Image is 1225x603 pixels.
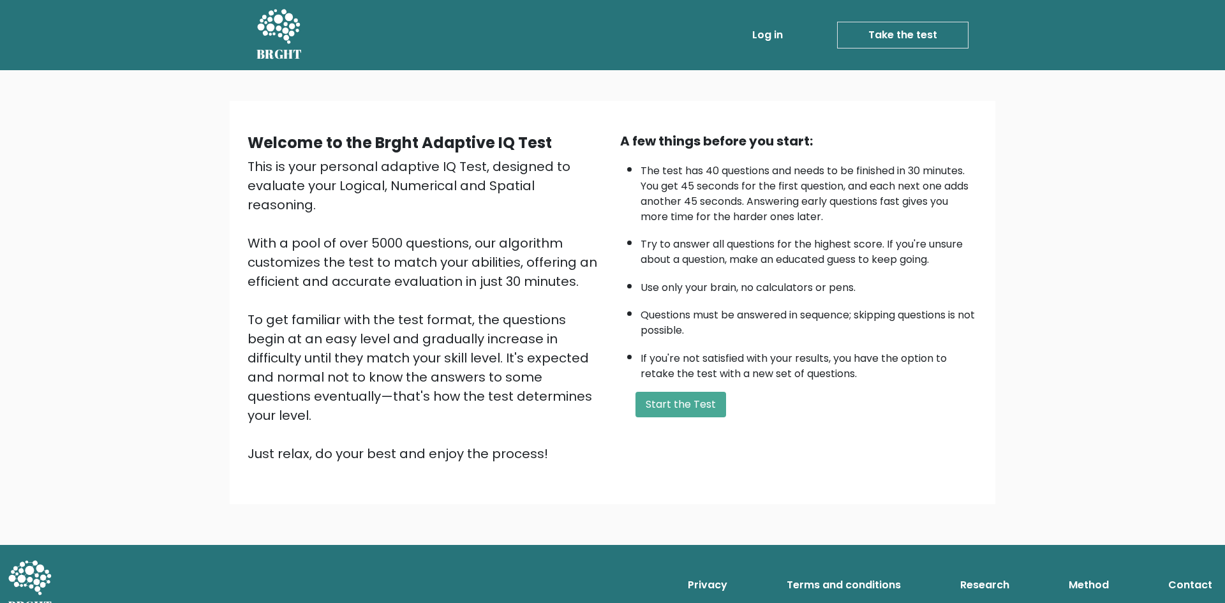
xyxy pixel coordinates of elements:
[248,157,605,463] div: This is your personal adaptive IQ Test, designed to evaluate your Logical, Numerical and Spatial ...
[641,345,977,382] li: If you're not satisfied with your results, you have the option to retake the test with a new set ...
[747,22,788,48] a: Log in
[635,392,726,417] button: Start the Test
[248,132,552,153] b: Welcome to the Brght Adaptive IQ Test
[641,301,977,338] li: Questions must be answered in sequence; skipping questions is not possible.
[955,572,1014,598] a: Research
[683,572,732,598] a: Privacy
[641,274,977,295] li: Use only your brain, no calculators or pens.
[641,230,977,267] li: Try to answer all questions for the highest score. If you're unsure about a question, make an edu...
[256,5,302,65] a: BRGHT
[641,157,977,225] li: The test has 40 questions and needs to be finished in 30 minutes. You get 45 seconds for the firs...
[256,47,302,62] h5: BRGHT
[1163,572,1217,598] a: Contact
[837,22,969,48] a: Take the test
[1064,572,1114,598] a: Method
[782,572,906,598] a: Terms and conditions
[620,131,977,151] div: A few things before you start:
